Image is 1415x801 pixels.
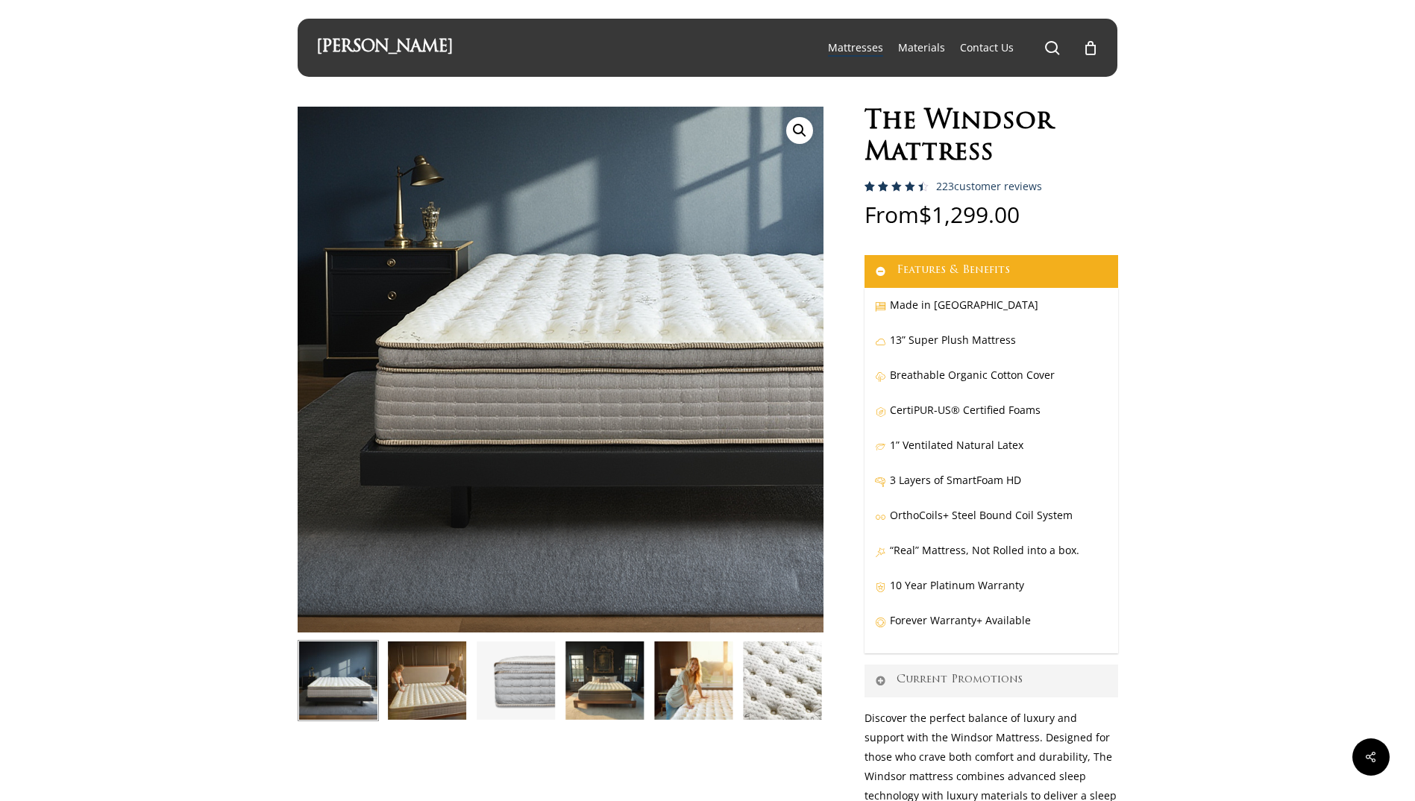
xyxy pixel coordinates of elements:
p: CertiPUR-US® Certified Foams [875,400,1108,436]
p: 1” Ventilated Natural Latex [875,436,1108,471]
p: Forever Warranty+ Available [875,611,1108,646]
a: Mattresses [828,40,883,55]
span: Materials [898,40,945,54]
a: [PERSON_NAME] [316,40,453,56]
p: OrthoCoils+ Steel Bound Coil System [875,506,1108,541]
p: From [865,204,1118,255]
p: 10 Year Platinum Warranty [875,576,1108,611]
p: 3 Layers of SmartFoam HD [875,471,1108,506]
a: Current Promotions [865,665,1118,697]
p: “Real” Mattress, Not Rolled into a box. [875,541,1108,576]
img: Windsor In NH Manor [564,640,645,721]
nav: Main Menu [821,19,1099,77]
span: Mattresses [828,40,883,54]
p: Made in [GEOGRAPHIC_DATA] [875,295,1108,330]
span: Contact Us [960,40,1014,54]
span: 223 [936,179,954,193]
a: View full-screen image gallery [786,117,813,144]
bdi: 1,299.00 [919,199,1020,230]
a: Materials [898,40,945,55]
img: Windsor-Condo-Shoot-Joane-and-eric feel the plush pillow top. [386,640,468,721]
a: 223customer reviews [936,180,1042,192]
div: Rated 4.59 out of 5 [865,181,929,192]
img: Windsor In Studio [298,640,379,721]
a: Features & Benefits [865,255,1118,288]
a: Cart [1082,40,1099,56]
p: Breathable Organic Cotton Cover [875,365,1108,400]
h1: The Windsor Mattress [865,107,1118,169]
span: Rated out of 5 based on customer ratings [865,181,923,254]
span: $ [919,199,932,230]
a: Contact Us [960,40,1014,55]
img: Windsor-Side-Profile-HD-Closeup [475,640,556,721]
span: 223 [865,181,888,206]
p: 13” Super Plush Mattress [875,330,1108,365]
